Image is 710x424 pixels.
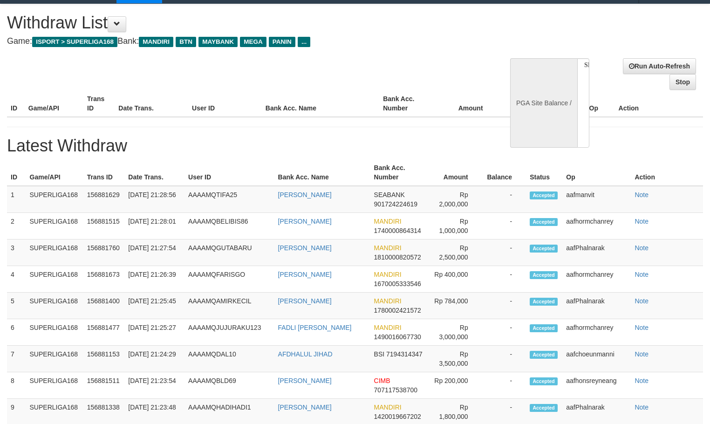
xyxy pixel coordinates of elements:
[83,213,125,239] td: 156881515
[32,37,117,47] span: ISPORT > SUPERLIGA168
[510,58,577,148] div: PGA Site Balance /
[635,244,649,252] a: Note
[25,90,83,117] th: Game/API
[530,351,558,359] span: Accepted
[7,239,26,266] td: 3
[124,346,184,372] td: [DATE] 21:24:29
[124,239,184,266] td: [DATE] 21:27:54
[26,372,83,399] td: SUPERLIGA168
[124,372,184,399] td: [DATE] 21:23:54
[274,159,370,186] th: Bank Acc. Name
[482,372,526,399] td: -
[7,186,26,213] td: 1
[7,293,26,319] td: 5
[278,218,332,225] a: [PERSON_NAME]
[83,293,125,319] td: 156881400
[562,213,631,239] td: aafhormchanrey
[530,271,558,279] span: Accepted
[374,350,385,358] span: BSI
[184,159,274,186] th: User ID
[426,186,482,213] td: Rp 2,000,000
[278,191,332,198] a: [PERSON_NAME]
[562,346,631,372] td: aafchoeunmanni
[278,244,332,252] a: [PERSON_NAME]
[482,293,526,319] td: -
[374,403,402,411] span: MANDIRI
[26,186,83,213] td: SUPERLIGA168
[635,403,649,411] a: Note
[374,253,421,261] span: 1810000820572
[7,37,464,46] h4: Game: Bank:
[83,346,125,372] td: 156881153
[530,324,558,332] span: Accepted
[7,372,26,399] td: 8
[562,186,631,213] td: aafmanvit
[7,90,25,117] th: ID
[374,307,421,314] span: 1780002421572
[562,372,631,399] td: aafhonsreyneang
[438,90,497,117] th: Amount
[374,280,421,287] span: 1670005333546
[374,413,421,420] span: 1420019667202
[374,244,402,252] span: MANDIRI
[184,239,274,266] td: AAAAMQGUTABARU
[530,191,558,199] span: Accepted
[635,377,649,384] a: Note
[374,227,421,234] span: 1740000864314
[426,213,482,239] td: Rp 1,000,000
[631,159,703,186] th: Action
[623,58,696,74] a: Run Auto-Refresh
[482,186,526,213] td: -
[278,403,332,411] a: [PERSON_NAME]
[83,372,125,399] td: 156881511
[526,159,562,186] th: Status
[26,213,83,239] td: SUPERLIGA168
[7,266,26,293] td: 4
[562,293,631,319] td: aafPhalnarak
[83,319,125,346] td: 156881477
[586,90,615,117] th: Op
[374,386,417,394] span: 707117538700
[184,293,274,319] td: AAAAMQAMIRKECIL
[426,293,482,319] td: Rp 784,000
[530,298,558,306] span: Accepted
[374,200,417,208] span: 901724224619
[198,37,238,47] span: MAYBANK
[635,271,649,278] a: Note
[426,159,482,186] th: Amount
[26,266,83,293] td: SUPERLIGA168
[184,213,274,239] td: AAAAMQBELIBIS86
[482,319,526,346] td: -
[615,90,703,117] th: Action
[184,319,274,346] td: AAAAMQJUJURAKU123
[635,297,649,305] a: Note
[7,137,703,155] h1: Latest Withdraw
[26,293,83,319] td: SUPERLIGA168
[7,14,464,32] h1: Withdraw List
[482,346,526,372] td: -
[379,90,438,117] th: Bank Acc. Number
[26,319,83,346] td: SUPERLIGA168
[374,324,402,331] span: MANDIRI
[278,350,333,358] a: AFDHALUL JIHAD
[26,159,83,186] th: Game/API
[530,377,558,385] span: Accepted
[562,239,631,266] td: aafPhalnarak
[184,346,274,372] td: AAAAMQDAL10
[83,239,125,266] td: 156881760
[83,159,125,186] th: Trans ID
[482,239,526,266] td: -
[562,266,631,293] td: aafhormchanrey
[562,159,631,186] th: Op
[374,218,402,225] span: MANDIRI
[83,266,125,293] td: 156881673
[635,218,649,225] a: Note
[262,90,379,117] th: Bank Acc. Name
[7,159,26,186] th: ID
[530,404,558,412] span: Accepted
[635,324,649,331] a: Note
[374,271,402,278] span: MANDIRI
[374,297,402,305] span: MANDIRI
[124,266,184,293] td: [DATE] 21:26:39
[635,191,649,198] a: Note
